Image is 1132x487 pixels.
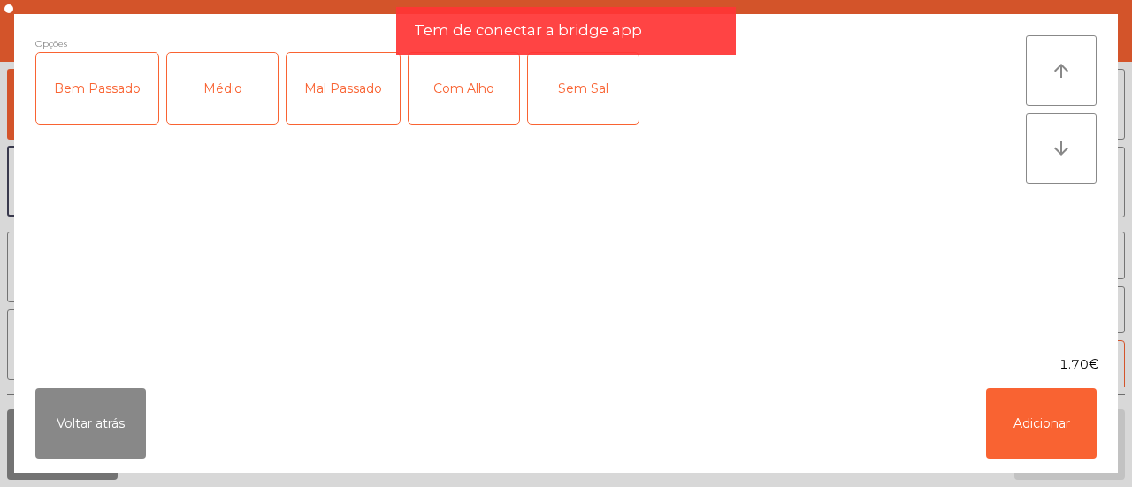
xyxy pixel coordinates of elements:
[1051,60,1072,81] i: arrow_upward
[528,53,639,124] div: Sem Sal
[35,35,67,52] span: Opções
[986,388,1097,459] button: Adicionar
[287,53,400,124] div: Mal Passado
[14,355,1118,374] div: 1.70€
[414,19,642,42] span: Tem de conectar a bridge app
[409,53,519,124] div: Com Alho
[36,53,158,124] div: Bem Passado
[1051,138,1072,159] i: arrow_downward
[1026,113,1097,184] button: arrow_downward
[167,53,278,124] div: Médio
[1026,35,1097,106] button: arrow_upward
[35,388,146,459] button: Voltar atrás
